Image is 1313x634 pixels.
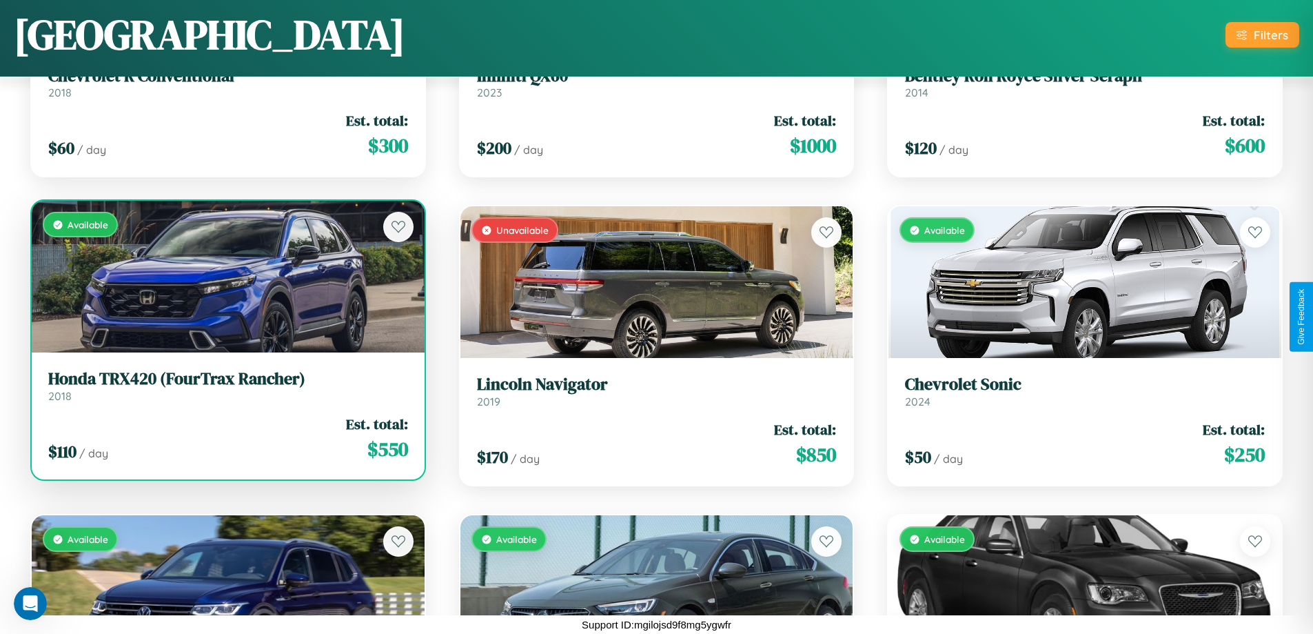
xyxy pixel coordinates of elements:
a: Infiniti QX602023 [477,66,837,100]
span: 2019 [477,395,500,408]
span: $ 170 [477,446,508,468]
span: $ 550 [367,435,408,463]
span: $ 250 [1224,441,1265,468]
span: Available [68,219,108,230]
span: $ 300 [368,132,408,159]
span: / day [514,143,543,157]
span: Est. total: [774,110,836,130]
span: Available [68,533,108,545]
span: / day [934,452,963,466]
button: Filters [1225,22,1299,48]
span: / day [511,452,540,466]
span: Est. total: [346,110,408,130]
span: $ 60 [48,137,74,159]
span: $ 1000 [790,132,836,159]
div: Filters [1254,28,1288,42]
span: $ 200 [477,137,511,159]
span: Available [496,533,537,545]
a: Chevrolet R Conventional2018 [48,66,408,100]
a: Chevrolet Sonic2024 [905,375,1265,408]
p: Support ID: mgilojsd9f8mg5ygwfr [582,615,731,634]
h1: [GEOGRAPHIC_DATA] [14,6,405,63]
span: $ 600 [1225,132,1265,159]
iframe: Intercom live chat [14,587,47,620]
span: 2018 [48,389,72,403]
span: Est. total: [774,419,836,439]
span: / day [79,446,108,460]
span: 2024 [905,395,930,408]
span: Available [924,224,965,236]
h3: Honda TRX420 (FourTrax Rancher) [48,369,408,389]
span: Est. total: [1203,419,1265,439]
span: 2018 [48,86,72,99]
span: 2023 [477,86,502,99]
span: $ 50 [905,446,931,468]
span: $ 120 [905,137,937,159]
span: $ 110 [48,440,77,463]
a: Bentley Roll Royce Silver Seraph2014 [905,66,1265,100]
a: Honda TRX420 (FourTrax Rancher)2018 [48,369,408,403]
span: Est. total: [346,414,408,434]
h3: Chevrolet Sonic [905,375,1265,395]
span: Available [924,533,965,545]
h3: Chevrolet R Conventional [48,66,408,86]
span: / day [77,143,106,157]
h3: Lincoln Navigator [477,375,837,395]
span: Unavailable [496,224,549,236]
span: $ 850 [796,441,836,468]
div: Give Feedback [1296,289,1306,345]
span: 2014 [905,86,928,99]
a: Lincoln Navigator2019 [477,375,837,408]
span: Est. total: [1203,110,1265,130]
span: / day [939,143,968,157]
h3: Bentley Roll Royce Silver Seraph [905,66,1265,86]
